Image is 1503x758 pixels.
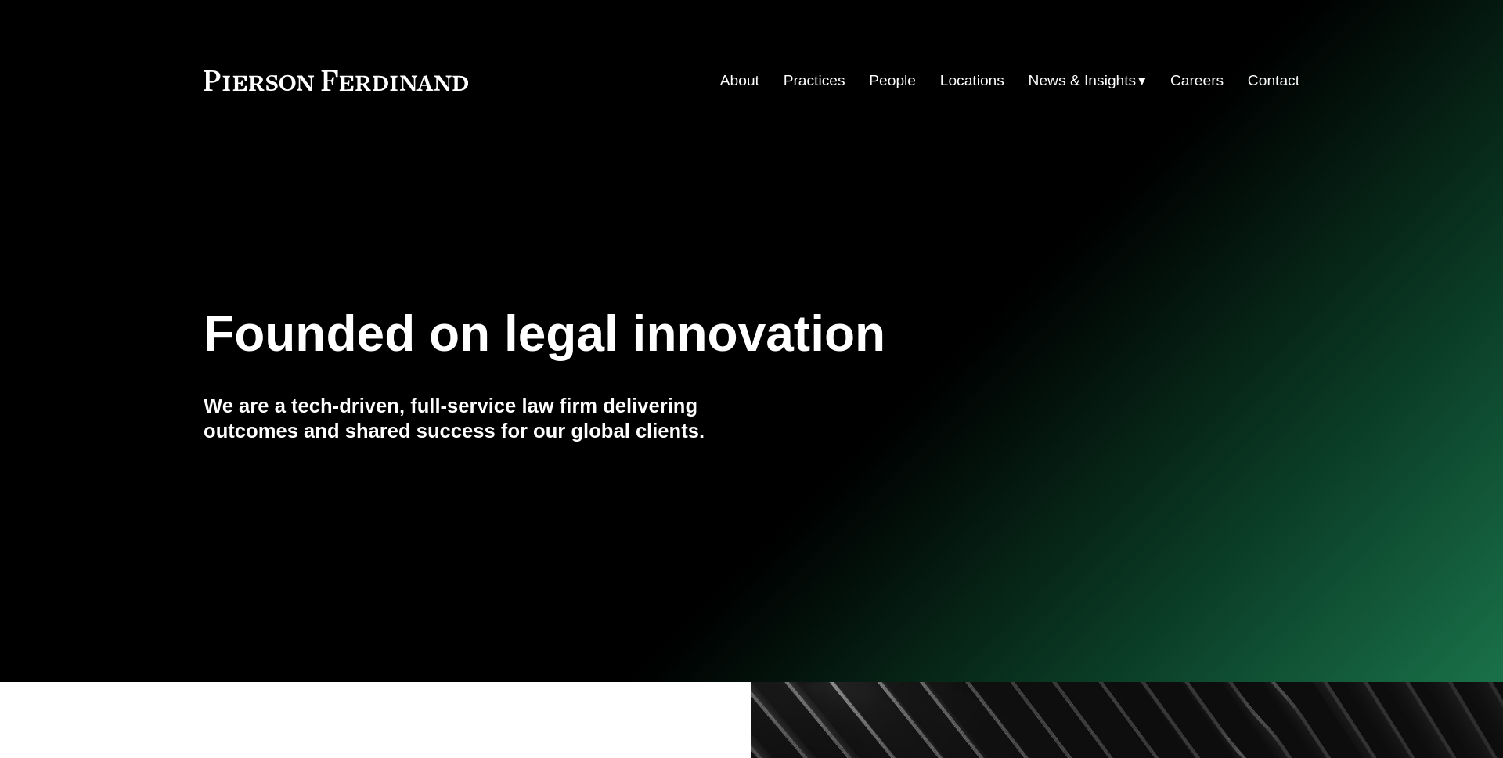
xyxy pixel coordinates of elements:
a: People [869,66,916,96]
a: Locations [940,66,1004,96]
a: Careers [1170,66,1224,96]
a: folder dropdown [1029,66,1147,96]
h1: Founded on legal innovation [204,305,1117,363]
span: News & Insights [1029,67,1137,95]
a: Contact [1248,66,1299,96]
a: About [720,66,759,96]
a: Practices [784,66,845,96]
h4: We are a tech-driven, full-service law firm delivering outcomes and shared success for our global... [204,393,751,444]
